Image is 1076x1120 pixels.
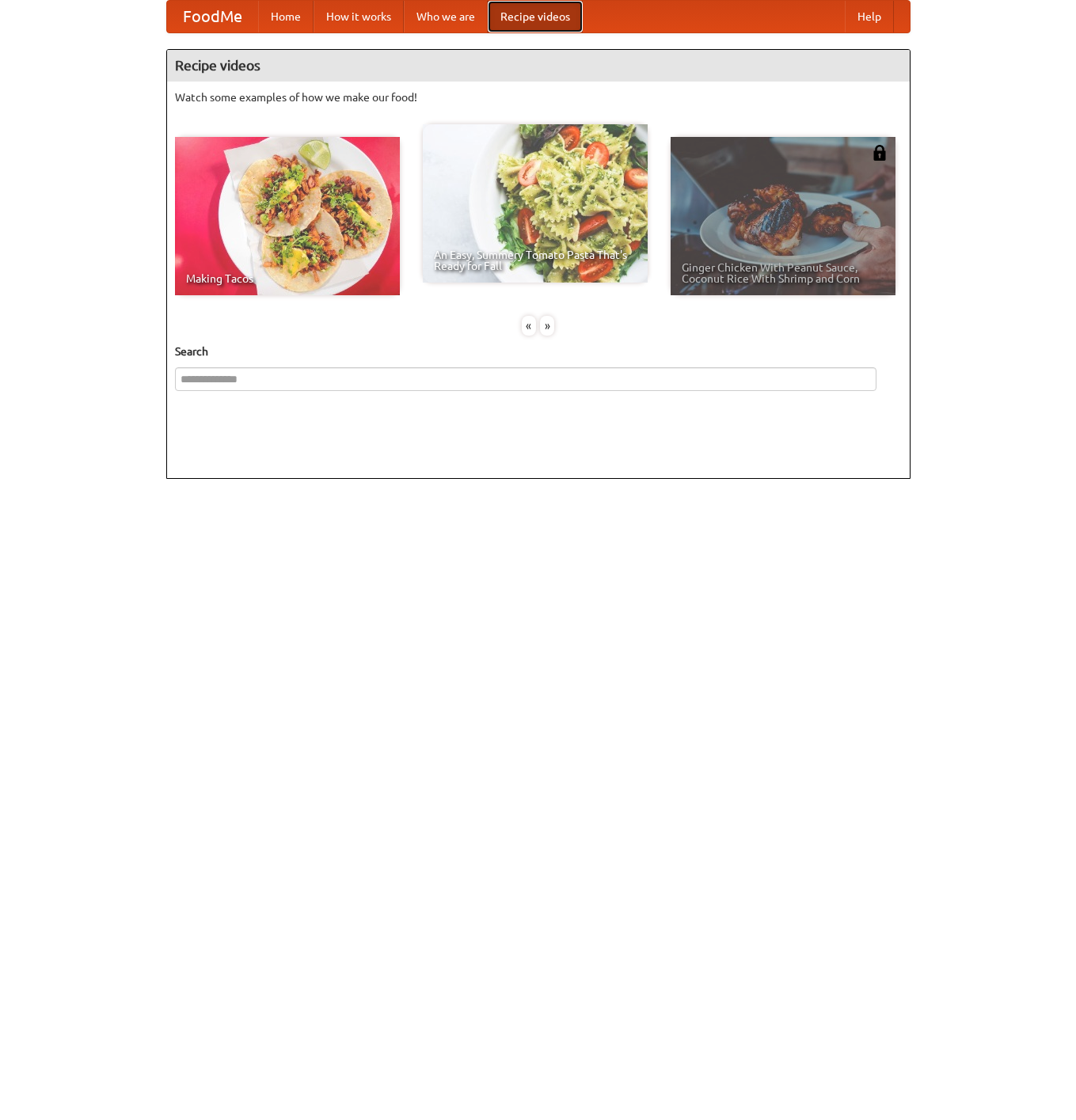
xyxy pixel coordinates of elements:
div: « [522,316,536,336]
a: FoodMe [167,1,258,32]
div: » [540,316,554,336]
h5: Search [175,344,902,359]
p: Watch some examples of how we make our food! [175,89,902,105]
a: Help [845,1,894,32]
a: Home [258,1,314,32]
span: Making Tacos [186,273,389,284]
span: An Easy, Summery Tomato Pasta That's Ready for Fall [434,249,637,271]
h4: Recipe videos [167,50,910,82]
a: An Easy, Summery Tomato Pasta That's Ready for Fall [423,124,648,283]
img: 483408.png [872,145,888,161]
a: Making Tacos [175,137,400,295]
a: How it works [314,1,404,32]
a: Recipe videos [488,1,583,32]
a: Who we are [404,1,488,32]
